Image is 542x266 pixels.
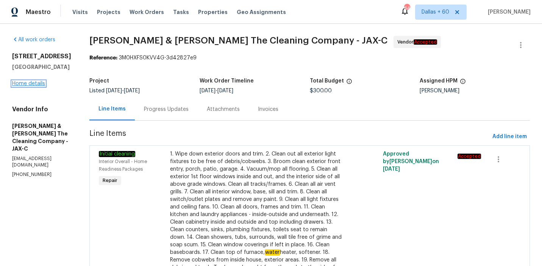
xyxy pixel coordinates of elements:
h5: Total Budget [310,78,344,84]
span: Work Orders [130,8,164,16]
span: Projects [97,8,120,16]
span: - [200,88,233,93]
span: [DATE] [200,88,216,93]
div: Progress Updates [144,106,189,113]
span: Vendor [397,38,440,46]
a: Home details [12,81,45,86]
span: [DATE] [106,88,122,93]
div: Line Items [98,105,126,113]
h4: Vendor Info [12,106,71,113]
b: Reference: [89,55,117,61]
h5: [PERSON_NAME] & [PERSON_NAME] The Cleaning Company - JAX-C [12,122,71,152]
em: Accepted [458,154,481,159]
div: Invoices [258,106,278,113]
h5: Project [89,78,109,84]
span: Repair [100,177,120,184]
span: [PERSON_NAME] & [PERSON_NAME] The Cleaning Company - JAX-C [89,36,387,45]
h5: Work Order Timeline [200,78,254,84]
span: Visits [72,8,88,16]
span: [DATE] [217,88,233,93]
span: Properties [198,8,228,16]
span: [DATE] [124,88,140,93]
span: Line Items [89,130,489,144]
span: [DATE] [383,166,400,172]
h5: [GEOGRAPHIC_DATA] [12,63,71,71]
a: All work orders [12,37,55,42]
span: Interior Overall - Home Readiness Packages [99,159,147,171]
div: 3M0HXFS0KVV4G-3d42827e9 [89,54,530,62]
span: Tasks [173,9,189,15]
span: The hpm assigned to this work order. [460,78,466,88]
h2: [STREET_ADDRESS] [12,53,71,60]
span: Listed [89,88,140,93]
div: [PERSON_NAME] [420,88,530,93]
button: Add line item [489,130,530,144]
span: - [106,88,140,93]
em: Initial cleaning [99,151,135,157]
span: $300.00 [310,88,332,93]
span: [PERSON_NAME] [485,8,531,16]
p: [PHONE_NUMBER] [12,171,71,178]
span: Add line item [492,132,527,142]
em: Accepted [414,39,437,45]
em: water [265,249,280,255]
span: The total cost of line items that have been proposed by Opendoor. This sum includes line items th... [346,78,352,88]
h5: Assigned HPM [420,78,458,84]
div: 645 [404,5,409,12]
span: Geo Assignments [237,8,286,16]
span: Approved by [PERSON_NAME] on [383,151,439,172]
p: [EMAIL_ADDRESS][DOMAIN_NAME] [12,156,71,168]
span: Dallas + 60 [422,8,449,16]
div: Attachments [207,106,240,113]
span: Maestro [26,8,51,16]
